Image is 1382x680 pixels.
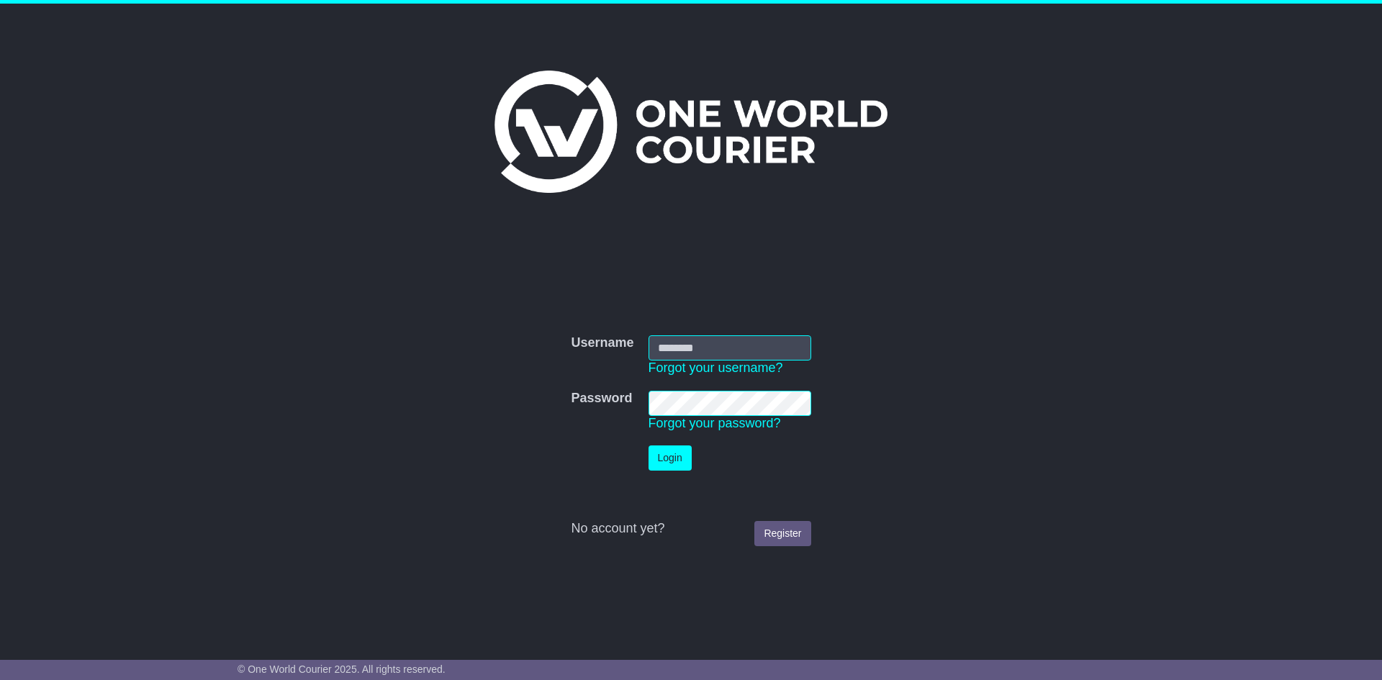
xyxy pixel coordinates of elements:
img: One World [494,71,888,193]
a: Register [754,521,810,546]
a: Forgot your password? [649,416,781,430]
button: Login [649,445,692,471]
label: Password [571,391,632,407]
a: Forgot your username? [649,361,783,375]
label: Username [571,335,633,351]
div: No account yet? [571,521,810,537]
span: © One World Courier 2025. All rights reserved. [238,663,446,675]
